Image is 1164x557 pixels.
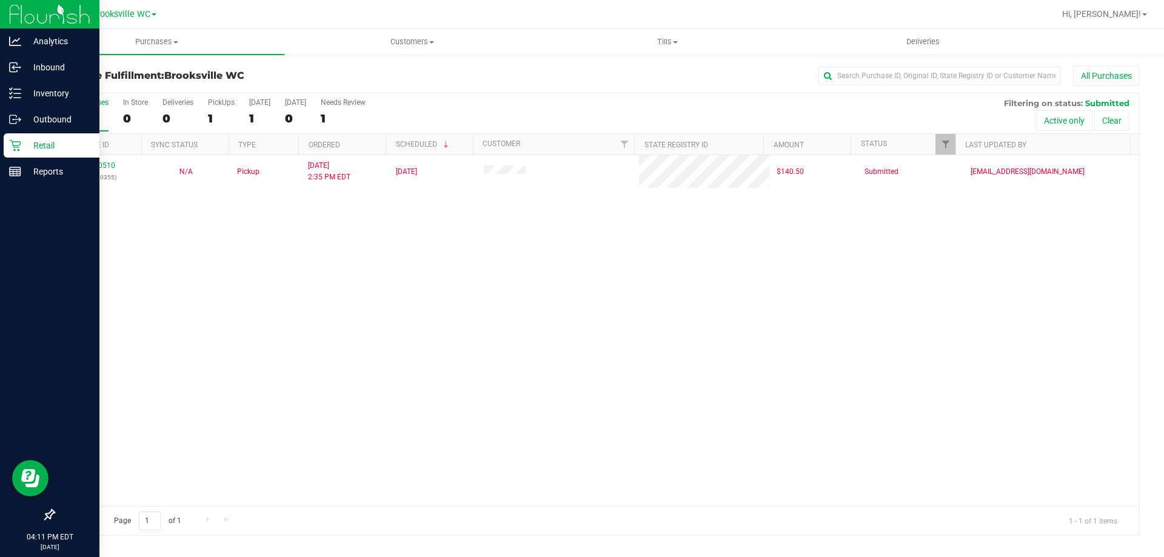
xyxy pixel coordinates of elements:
div: 0 [123,112,148,125]
div: [DATE] [249,98,270,107]
a: Amount [774,141,804,149]
a: Customer [483,139,520,148]
p: Inbound [21,60,94,75]
p: Inventory [21,86,94,101]
a: State Registry ID [644,141,708,149]
span: Brooksville WC [92,9,150,19]
div: 0 [162,112,193,125]
a: Status [861,139,887,148]
span: Submitted [865,166,898,178]
span: $140.50 [777,166,804,178]
span: Purchases [29,36,284,47]
p: 04:11 PM EDT [5,532,94,542]
a: Scheduled [396,140,451,148]
a: Purchases [29,29,284,55]
span: Tills [540,36,794,47]
span: Submitted [1085,98,1129,108]
a: Tills [540,29,795,55]
span: [DATE] 2:35 PM EDT [308,160,350,183]
div: Needs Review [321,98,366,107]
span: Page of 1 [104,512,191,530]
span: Brooksville WC [164,70,244,81]
span: Hi, [PERSON_NAME]! [1062,9,1141,19]
p: [DATE] [5,542,94,552]
div: 1 [321,112,366,125]
span: 1 - 1 of 1 items [1059,512,1127,530]
span: Not Applicable [179,167,193,176]
a: Type [238,141,256,149]
div: PickUps [208,98,235,107]
inline-svg: Inventory [9,87,21,99]
input: 1 [139,512,161,530]
button: Clear [1094,110,1129,131]
button: All Purchases [1073,65,1140,86]
inline-svg: Reports [9,165,21,178]
button: N/A [179,166,193,178]
a: Sync Status [151,141,198,149]
inline-svg: Retail [9,139,21,152]
span: Deliveries [890,36,956,47]
a: Deliveries [795,29,1051,55]
p: Outbound [21,112,94,127]
div: 0 [285,112,306,125]
span: Customers [285,36,539,47]
button: Active only [1036,110,1092,131]
div: Deliveries [162,98,193,107]
inline-svg: Inbound [9,61,21,73]
div: 1 [208,112,235,125]
inline-svg: Outbound [9,113,21,125]
p: Analytics [21,34,94,48]
span: Filtering on status: [1004,98,1083,108]
input: Search Purchase ID, Original ID, State Registry ID or Customer Name... [818,67,1061,85]
a: Filter [935,134,955,155]
span: [EMAIL_ADDRESS][DOMAIN_NAME] [971,166,1085,178]
iframe: Resource center [12,460,48,496]
a: 11850510 [81,161,115,170]
a: Last Updated By [965,141,1026,149]
a: Filter [614,134,634,155]
div: [DATE] [285,98,306,107]
inline-svg: Analytics [9,35,21,47]
span: [DATE] [396,166,417,178]
div: 1 [249,112,270,125]
div: In Store [123,98,148,107]
a: Customers [284,29,540,55]
h3: Purchase Fulfillment: [53,70,415,81]
p: Reports [21,164,94,179]
a: Ordered [309,141,340,149]
span: Pickup [237,166,259,178]
p: Retail [21,138,94,153]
